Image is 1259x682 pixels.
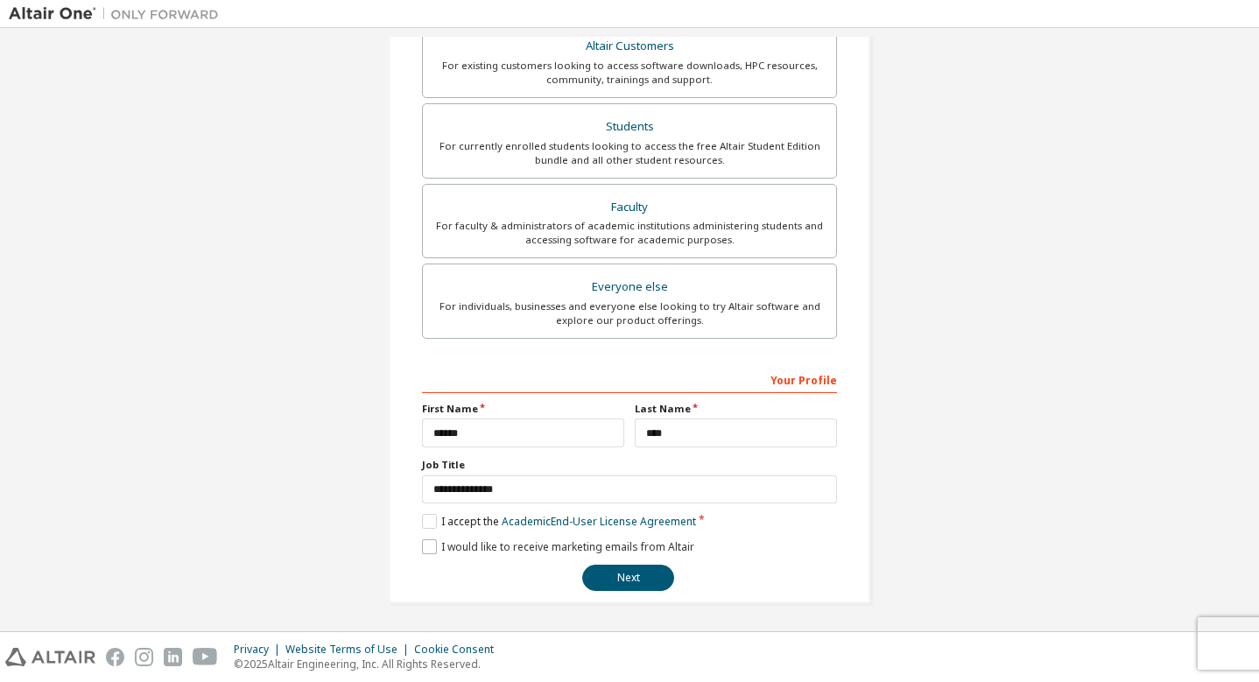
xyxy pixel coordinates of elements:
[433,219,826,247] div: For faculty & administrators of academic institutions administering students and accessing softwa...
[5,648,95,666] img: altair_logo.svg
[582,565,674,591] button: Next
[422,365,837,393] div: Your Profile
[164,648,182,666] img: linkedin.svg
[422,514,696,529] label: I accept the
[422,539,694,554] label: I would like to receive marketing emails from Altair
[422,458,837,472] label: Job Title
[234,643,285,657] div: Privacy
[414,643,504,657] div: Cookie Consent
[433,139,826,167] div: For currently enrolled students looking to access the free Altair Student Edition bundle and all ...
[433,59,826,87] div: For existing customers looking to access software downloads, HPC resources, community, trainings ...
[433,195,826,220] div: Faculty
[433,299,826,327] div: For individuals, businesses and everyone else looking to try Altair software and explore our prod...
[9,5,228,23] img: Altair One
[106,648,124,666] img: facebook.svg
[502,514,696,529] a: Academic End-User License Agreement
[422,402,624,416] label: First Name
[635,402,837,416] label: Last Name
[193,648,218,666] img: youtube.svg
[135,648,153,666] img: instagram.svg
[433,275,826,299] div: Everyone else
[234,657,504,671] p: © 2025 Altair Engineering, Inc. All Rights Reserved.
[433,115,826,139] div: Students
[433,34,826,59] div: Altair Customers
[285,643,414,657] div: Website Terms of Use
